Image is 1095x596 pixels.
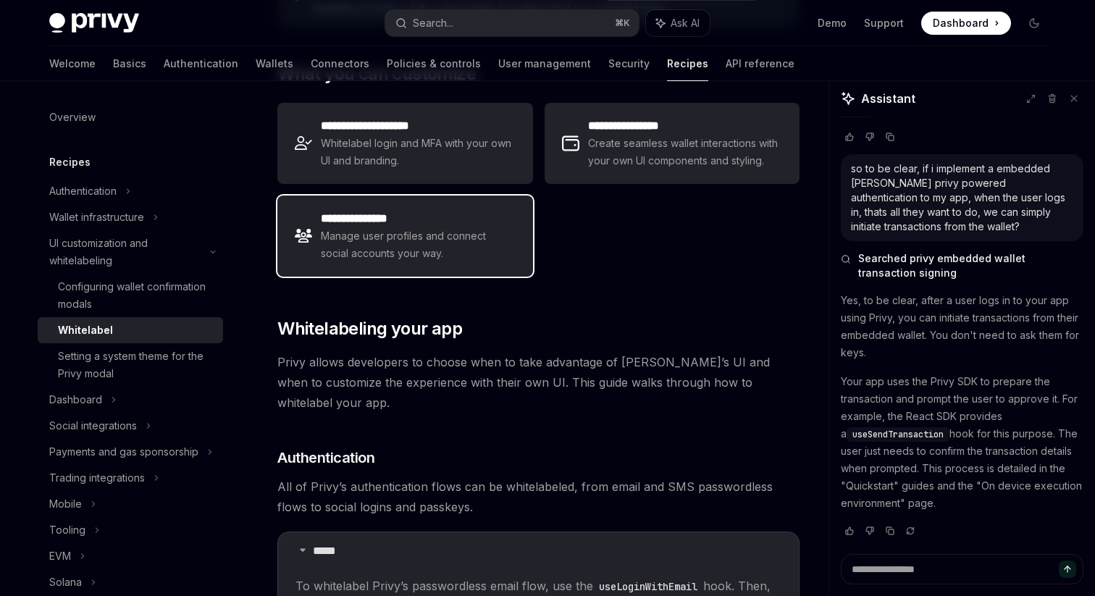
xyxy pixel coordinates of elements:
a: Recipes [667,46,708,81]
span: Authentication [277,448,374,468]
div: Trading integrations [49,469,145,487]
a: Connectors [311,46,369,81]
a: Dashboard [921,12,1011,35]
button: Toggle dark mode [1023,12,1046,35]
a: API reference [726,46,794,81]
div: Configuring wallet confirmation modals [58,278,214,313]
h5: Recipes [49,154,91,171]
p: Your app uses the Privy SDK to prepare the transaction and prompt the user to approve it. For exa... [841,373,1083,512]
span: Dashboard [933,16,989,30]
div: Authentication [49,182,117,200]
button: Search...⌘K [385,10,639,36]
a: **** **** *****Manage user profiles and connect social accounts your way. [277,196,532,277]
div: Whitelabel [58,322,113,339]
button: Searched privy embedded wallet transaction signing [841,251,1083,280]
span: ⌘ K [615,17,630,29]
div: EVM [49,547,71,565]
div: so to be clear, if i implement a embedded [PERSON_NAME] privy powered authentication to my app, w... [851,161,1073,234]
p: Yes, to be clear, after a user logs in to your app using Privy, you can initiate transactions fro... [841,292,1083,361]
div: Dashboard [49,391,102,408]
div: Wallet infrastructure [49,209,144,226]
div: Mobile [49,495,82,513]
span: Whitelabel login and MFA with your own UI and branding. [321,135,515,169]
div: UI customization and whitelabeling [49,235,201,269]
span: Ask AI [671,16,700,30]
span: Privy allows developers to choose when to take advantage of [PERSON_NAME]’s UI and when to custom... [277,352,800,413]
a: User management [498,46,591,81]
div: Tooling [49,521,85,539]
code: useLoginWithEmail [593,579,703,595]
div: Overview [49,109,96,126]
span: Create seamless wallet interactions with your own UI components and styling. [588,135,782,169]
div: Search... [413,14,453,32]
span: Searched privy embedded wallet transaction signing [858,251,1083,280]
a: Support [864,16,904,30]
div: Social integrations [49,417,137,435]
a: Policies & controls [387,46,481,81]
button: Ask AI [646,10,710,36]
button: Send message [1059,561,1076,578]
span: useSendTransaction [852,429,944,440]
span: All of Privy’s authentication flows can be whitelabeled, from email and SMS passwordless flows to... [277,477,800,517]
a: Overview [38,104,223,130]
span: Whitelabeling your app [277,317,462,340]
a: Security [608,46,650,81]
a: Configuring wallet confirmation modals [38,274,223,317]
div: Setting a system theme for the Privy modal [58,348,214,382]
a: Wallets [256,46,293,81]
div: Payments and gas sponsorship [49,443,198,461]
span: Assistant [861,90,915,107]
img: dark logo [49,13,139,33]
a: Whitelabel [38,317,223,343]
a: Demo [818,16,847,30]
a: Welcome [49,46,96,81]
a: Setting a system theme for the Privy modal [38,343,223,387]
a: Basics [113,46,146,81]
a: Authentication [164,46,238,81]
span: Manage user profiles and connect social accounts your way. [321,227,515,262]
div: Solana [49,574,82,591]
a: **** **** **** *Create seamless wallet interactions with your own UI components and styling. [545,103,800,184]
